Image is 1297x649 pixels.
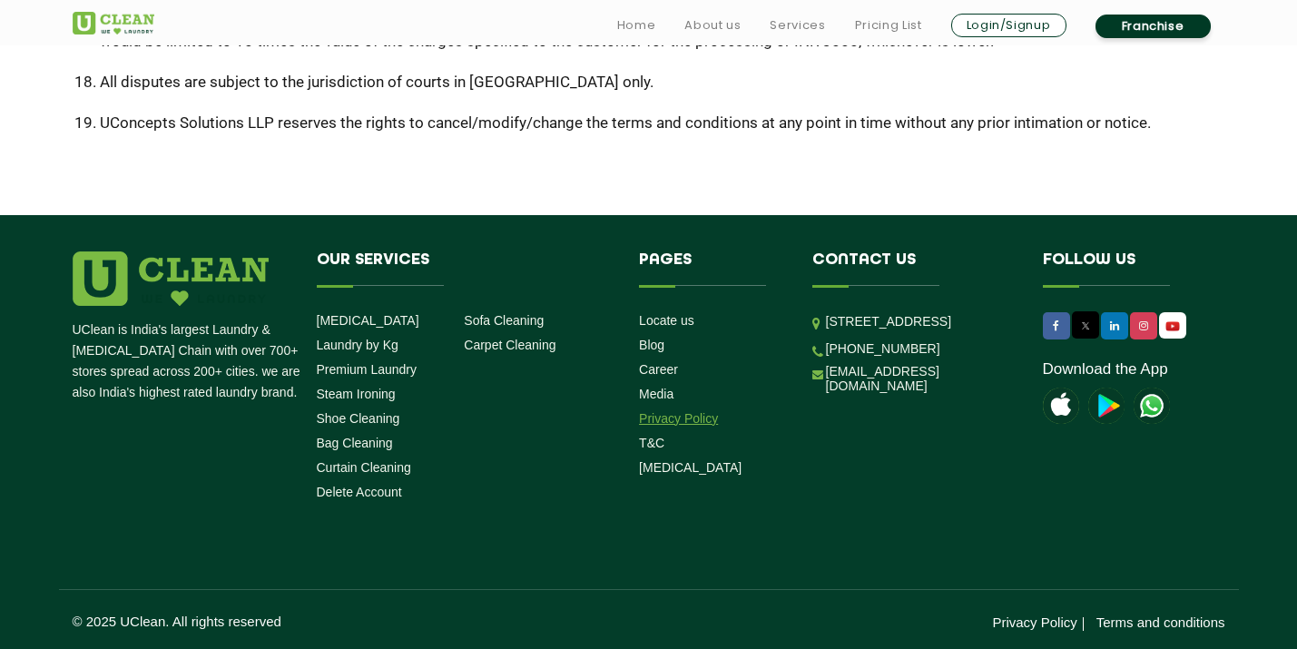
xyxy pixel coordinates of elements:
[317,436,393,450] a: Bag Cleaning
[317,251,613,286] h4: Our Services
[617,15,656,36] a: Home
[1096,15,1211,38] a: Franchise
[73,251,269,306] img: logo.png
[639,460,742,475] a: [MEDICAL_DATA]
[1096,615,1225,630] a: Terms and conditions
[317,485,402,499] a: Delete Account
[826,364,1016,393] a: [EMAIL_ADDRESS][DOMAIN_NAME]
[73,12,154,34] img: UClean Laundry and Dry Cleaning
[1161,317,1184,336] img: UClean Laundry and Dry Cleaning
[317,362,418,377] a: Premium Laundry
[464,313,544,328] a: Sofa Cleaning
[73,320,303,403] p: UClean is India's largest Laundry & [MEDICAL_DATA] Chain with over 700+ stores spread across 200+...
[317,411,400,426] a: Shoe Cleaning
[826,311,1016,332] p: [STREET_ADDRESS]
[1043,388,1079,424] img: apple-icon.png
[1088,388,1125,424] img: playstoreicon.png
[100,109,1225,136] li: UConcepts Solutions LLP reserves the rights to cancel/modify/change the terms and conditions at a...
[639,313,694,328] a: Locate us
[855,15,922,36] a: Pricing List
[464,338,555,352] a: Carpet Cleaning
[951,14,1066,37] a: Login/Signup
[639,387,673,401] a: Media
[826,341,940,356] a: [PHONE_NUMBER]
[317,338,398,352] a: Laundry by Kg
[317,387,396,401] a: Steam Ironing
[73,614,649,629] p: © 2025 UClean. All rights reserved
[1043,251,1203,286] h4: Follow us
[100,68,1225,95] li: All disputes are subject to the jurisdiction of courts in [GEOGRAPHIC_DATA] only.
[684,15,741,36] a: About us
[639,338,664,352] a: Blog
[992,615,1076,630] a: Privacy Policy
[639,436,664,450] a: T&C
[1134,388,1170,424] img: UClean Laundry and Dry Cleaning
[317,313,419,328] a: [MEDICAL_DATA]
[1043,360,1168,379] a: Download the App
[812,251,1016,286] h4: Contact us
[639,362,678,377] a: Career
[639,411,718,426] a: Privacy Policy
[317,460,411,475] a: Curtain Cleaning
[639,251,785,286] h4: Pages
[770,15,825,36] a: Services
